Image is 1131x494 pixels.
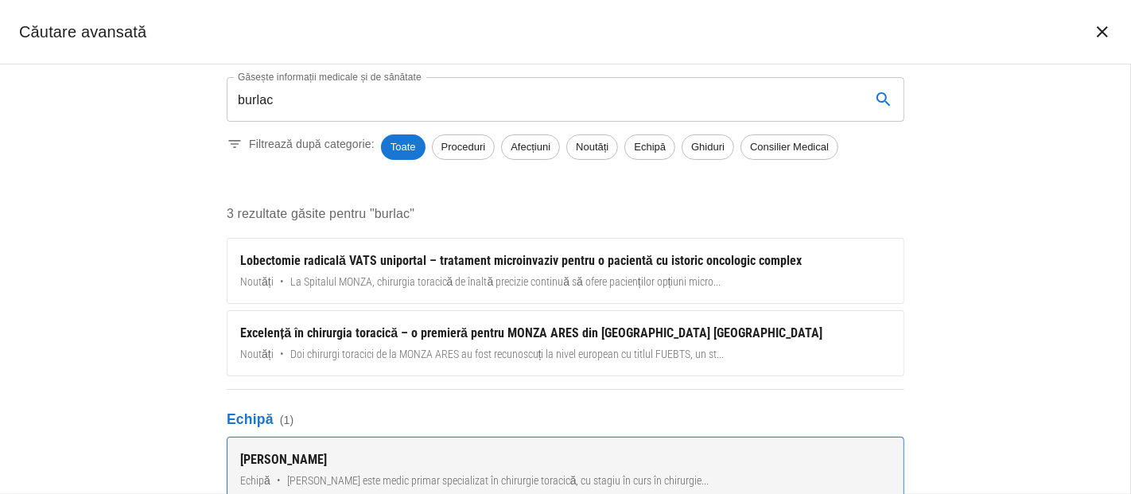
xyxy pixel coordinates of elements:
[227,204,904,224] p: 3 rezultate găsite pentru "burlac"
[865,80,903,119] button: search
[624,134,675,160] div: Echipă
[501,134,560,160] div: Afecțiuni
[240,324,891,343] div: Excelență în chirurgia toracică – o premieră pentru MONZA ARES din [GEOGRAPHIC_DATA] [GEOGRAPHIC_...
[240,274,274,290] span: Noutăți
[290,346,725,363] span: Doi chirurgi toracici de la MONZA ARES au fost recunoscuți la nivel european cu titlul FUEBTS, un...
[227,238,904,304] a: Lobectomie radicală VATS uniportal – tratament microinvaziv pentru o pacientă cu istoric oncologi...
[227,310,904,376] a: Excelență în chirurgia toracică – o premieră pentru MONZA ARES din [GEOGRAPHIC_DATA] [GEOGRAPHIC_...
[240,346,274,363] span: Noutăți
[566,134,618,160] div: Noutăți
[432,134,496,160] div: Proceduri
[287,473,709,489] span: [PERSON_NAME] este medic primar specializat în chirurgie toracică, cu stagiu în curs în chirurgie...
[290,274,721,290] span: La Spitalul MONZA, chirurgia toracică de înaltă precizie continuă să ofere pacienților opțiuni mi...
[381,134,426,160] div: Toate
[740,134,838,160] div: Consilier Medical
[238,70,422,84] label: Găsește informații medicale și de sănătate
[1083,13,1121,51] button: închide căutarea
[240,473,270,489] span: Echipă
[625,139,674,155] span: Echipă
[240,251,891,270] div: Lobectomie radicală VATS uniportal – tratament microinvaziv pentru o pacientă cu istoric oncologi...
[741,139,838,155] span: Consilier Medical
[381,139,426,155] span: Toate
[227,77,858,122] input: Introduceți un termen pentru căutare...
[433,139,495,155] span: Proceduri
[277,473,281,489] span: •
[502,139,559,155] span: Afecțiuni
[682,134,734,160] div: Ghiduri
[280,412,294,428] span: ( 1 )
[280,274,284,290] span: •
[227,409,904,430] p: Echipă
[249,136,375,152] p: Filtrează după categorie:
[682,139,733,155] span: Ghiduri
[280,346,284,363] span: •
[240,450,891,469] div: [PERSON_NAME]
[567,139,617,155] span: Noutăți
[19,19,146,45] h2: Căutare avansată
